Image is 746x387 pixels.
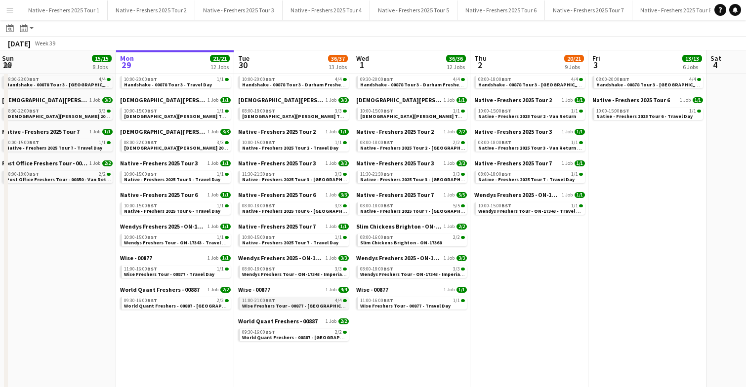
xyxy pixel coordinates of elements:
[562,160,573,166] span: 1 Job
[238,128,349,159] div: Native - Freshers 2025 Tour 21 Job1/110:00-15:00BST1/1Native - Freshers 2025 Tour 2 - Travel Day
[478,140,511,145] span: 08:00-18:00
[120,159,198,167] span: Native - Freshers 2025 Tour 3
[217,77,224,82] span: 1/1
[102,160,113,166] span: 2/2
[545,0,632,20] button: Native - Freshers 2025 Tour 7
[217,267,224,271] span: 1/1
[265,108,275,114] span: BST
[562,129,573,135] span: 1 Job
[444,255,455,261] span: 1 Job
[478,109,511,114] span: 10:00-15:00
[383,266,393,272] span: BST
[242,208,363,214] span: Native - Freshers 2025 Tour 6 - University of West London
[474,128,552,135] span: Native - Freshers 2025 Tour 3
[335,109,342,114] span: 3/3
[360,266,465,277] a: 08:00-18:00BST3/3Wendys Freshers Tour - ON-17343 - Imperial College London Day 2
[120,191,231,223] div: Native - Freshers 2025 Tour 61 Job1/110:00-15:00BST1/1Native - Freshers 2025 Tour 6 - Travel Day
[335,140,342,145] span: 1/1
[335,172,342,177] span: 3/3
[238,96,349,104] a: [DEMOGRAPHIC_DATA][PERSON_NAME] 2025 Tour 1 - 008481 Job3/3
[356,223,442,230] span: Slim Chickens Brighton - ON-17368
[474,159,585,191] div: Native - Freshers 2025 Tour 71 Job1/108:00-18:00BST1/1Native - Freshers 2025 Tour 7 - Travel Day
[242,76,347,87] a: 10:00-20:00BST4/4Handshake - 00878 Tour 3 - Durham Freshers Day 1
[356,128,467,159] div: Native - Freshers 2025 Tour 21 Job2/208:00-18:00BST2/2Native - Freshers 2025 Tour 2 - [GEOGRAPHIC...
[474,128,585,135] a: Native - Freshers 2025 Tour 31 Job1/1
[571,203,578,208] span: 1/1
[326,129,336,135] span: 1 Job
[2,96,113,128] div: [DEMOGRAPHIC_DATA][PERSON_NAME] 2025 Tour 2 - 008481 Job3/308:00-22:00BST3/3[DEMOGRAPHIC_DATA][PE...
[478,171,583,182] a: 08:00-18:00BST1/1Native - Freshers 2025 Tour 7 - Travel Day
[238,96,349,128] div: [DEMOGRAPHIC_DATA][PERSON_NAME] 2025 Tour 1 - 008481 Job3/308:00-18:00BST3/3[DEMOGRAPHIC_DATA][PE...
[217,203,224,208] span: 1/1
[242,203,275,208] span: 08:00-18:00
[6,77,39,82] span: 08:00-23:00
[120,254,152,262] span: Wise - 00877
[242,176,376,183] span: Native - Freshers 2025 Tour 3 - University of Durham Day 1
[147,76,157,82] span: BST
[265,171,275,177] span: BST
[6,109,39,114] span: 08:00-22:00
[238,191,349,198] a: Native - Freshers 2025 Tour 61 Job3/3
[338,255,349,261] span: 3/3
[474,159,552,167] span: Native - Freshers 2025 Tour 7
[383,171,393,177] span: BST
[2,128,80,135] span: Native - Freshers 2025 Tour 7
[456,97,467,103] span: 1/1
[632,0,720,20] button: Native - Freshers 2025 Tour 8
[207,97,218,103] span: 1 Job
[89,160,100,166] span: 1 Job
[195,0,283,20] button: Native - Freshers 2025 Tour 3
[147,139,157,146] span: BST
[29,76,39,82] span: BST
[360,172,393,177] span: 11:30-21:30
[242,140,275,145] span: 10:00-15:00
[356,254,467,262] a: Wendys Freshers 2025 - ON-173431 Job3/3
[6,76,111,87] a: 08:00-23:00BST4/4Handshake - 00878 Tour 3 - [GEOGRAPHIC_DATA] Freshers Day 2
[501,139,511,146] span: BST
[360,208,495,214] span: Native - Freshers 2025 Tour 7 - University of Brighton Day 1
[2,128,113,159] div: Native - Freshers 2025 Tour 71 Job1/110:00-15:00BST1/1Native - Freshers 2025 Tour 7 - Travel Day
[356,96,442,104] span: Lady Garden 2025 Tour 1 - 00848
[120,223,231,230] a: Wendys Freshers 2025 - ON-173431 Job1/1
[478,176,575,183] span: Native - Freshers 2025 Tour 7 - Travel Day
[238,254,349,262] a: Wendys Freshers 2025 - ON-173431 Job3/3
[283,0,370,20] button: Native - Freshers 2025 Tour 4
[6,113,196,119] span: Lady Garden 2025 Tour 2 - 00848 - Loughborough University
[356,254,442,262] span: Wendys Freshers 2025 - ON-17343
[220,160,231,166] span: 1/1
[474,96,585,104] a: Native - Freshers 2025 Tour 21 Job1/1
[356,159,467,191] div: Native - Freshers 2025 Tour 31 Job3/311:30-21:30BST3/3Native - Freshers 2025 Tour 3 - [GEOGRAPHIC...
[238,191,316,198] span: Native - Freshers 2025 Tour 6
[207,192,218,198] span: 1 Job
[147,266,157,272] span: BST
[356,159,467,167] a: Native - Freshers 2025 Tour 31 Job3/3
[356,254,467,286] div: Wendys Freshers 2025 - ON-173431 Job3/308:00-18:00BST3/3Wendys Freshers Tour - ON-17343 - Imperia...
[453,140,460,145] span: 2/2
[120,254,231,262] a: Wise - 008771 Job1/1
[217,140,224,145] span: 3/3
[220,224,231,230] span: 1/1
[444,129,455,135] span: 1 Job
[242,172,275,177] span: 11:30-21:30
[501,171,511,177] span: BST
[620,108,629,114] span: BST
[6,139,111,151] a: 10:00-15:00BST1/1Native - Freshers 2025 Tour 7 - Travel Day
[360,235,393,240] span: 08:00-16:00
[338,224,349,230] span: 1/1
[238,159,349,167] a: Native - Freshers 2025 Tour 31 Job3/3
[620,76,629,82] span: BST
[596,109,629,114] span: 10:00-15:00
[478,172,511,177] span: 08:00-18:00
[501,108,511,114] span: BST
[360,145,521,151] span: Native - Freshers 2025 Tour 2 - University of Bolton
[120,254,231,286] div: Wise - 008771 Job1/111:00-16:00BST1/1Wise Freshers Tour - 00877 - Travel Day
[474,191,560,198] span: Wendys Freshers 2025 - ON-17343
[120,191,231,198] a: Native - Freshers 2025 Tour 61 Job1/1
[124,81,212,88] span: Handshake - 00878 Tour 3 - Travel Day
[571,77,578,82] span: 4/4
[474,96,552,104] span: Native - Freshers 2025 Tour 2
[326,255,336,261] span: 1 Job
[220,255,231,261] span: 1/1
[6,171,111,182] a: 08:00-18:00BST2/2Post Office Freshers Tour - 00850 - Van Return Day
[383,76,393,82] span: BST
